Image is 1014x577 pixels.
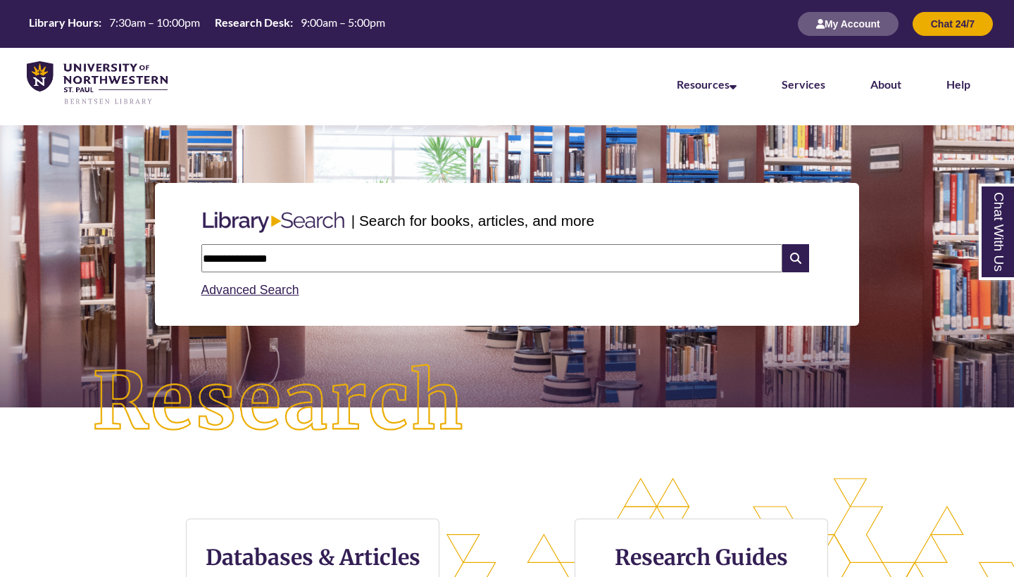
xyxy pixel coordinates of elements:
[27,61,168,106] img: UNWSP Library Logo
[209,15,295,30] th: Research Desk:
[946,77,970,91] a: Help
[196,206,351,239] img: Libary Search
[301,15,385,29] span: 9:00am – 5:00pm
[677,77,737,91] a: Resources
[23,15,391,32] table: Hours Today
[913,18,993,30] a: Chat 24/7
[782,244,809,272] i: Search
[23,15,391,34] a: Hours Today
[913,12,993,36] button: Chat 24/7
[198,544,427,571] h3: Databases & Articles
[201,283,299,297] a: Advanced Search
[798,12,899,36] button: My Account
[23,15,104,30] th: Library Hours:
[109,15,200,29] span: 7:30am – 10:00pm
[51,323,507,481] img: Research
[782,77,825,91] a: Services
[351,210,594,232] p: | Search for books, articles, and more
[870,77,901,91] a: About
[587,544,816,571] h3: Research Guides
[798,18,899,30] a: My Account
